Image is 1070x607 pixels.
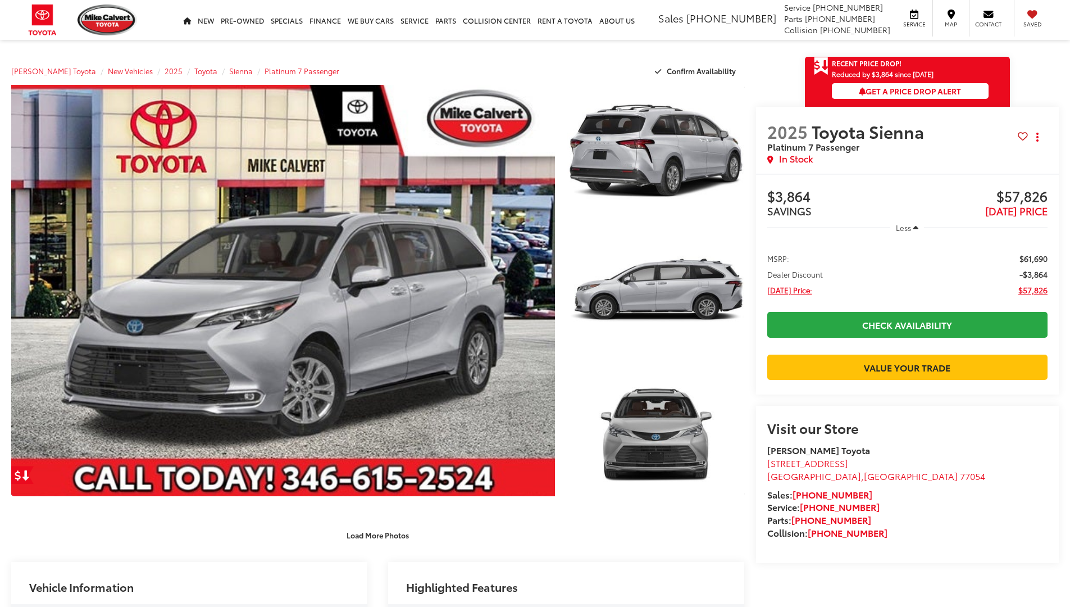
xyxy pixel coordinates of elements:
[767,189,908,206] span: $3,864
[805,57,1010,70] a: Get Price Drop Alert Recent Price Drop!
[832,58,901,68] span: Recent Price Drop!
[1019,269,1048,280] span: -$3,864
[565,83,746,219] img: 2025 Toyota Sienna Platinum 7 Passenger
[805,13,875,24] span: [PHONE_NUMBER]
[767,500,880,513] strong: Service:
[165,66,183,76] a: 2025
[890,218,924,238] button: Less
[767,284,812,296] span: [DATE] Price:
[406,581,518,593] h2: Highlighted Features
[686,11,776,25] span: [PHONE_NUMBER]
[78,4,137,35] img: Mike Calvert Toyota
[265,66,339,76] a: Platinum 7 Passenger
[11,66,96,76] a: [PERSON_NAME] Toyota
[6,83,560,499] img: 2025 Toyota Sienna Platinum 7 Passenger
[907,189,1048,206] span: $57,826
[832,70,989,78] span: Reduced by $3,864 since [DATE]
[896,223,911,233] span: Less
[975,20,1001,28] span: Contact
[767,456,985,482] a: [STREET_ADDRESS] [GEOGRAPHIC_DATA],[GEOGRAPHIC_DATA] 77054
[901,20,927,28] span: Service
[767,269,823,280] span: Dealer Discount
[767,488,872,501] strong: Sales:
[565,223,746,359] img: 2025 Toyota Sienna Platinum 7 Passenger
[567,364,745,497] a: Expand Photo 3
[339,525,417,545] button: Load More Photos
[767,140,859,153] span: Platinum 7 Passenger
[1018,284,1048,296] span: $57,826
[1028,127,1048,147] button: Actions
[784,2,811,13] span: Service
[814,57,828,76] span: Get Price Drop Alert
[649,61,745,81] button: Confirm Availability
[767,355,1048,380] a: Value Your Trade
[784,24,818,35] span: Collision
[108,66,153,76] a: New Vehicles
[11,85,555,496] a: Expand Photo 0
[194,66,217,76] a: Toyota
[859,85,961,97] span: Get a Price Drop Alert
[791,513,871,526] a: [PHONE_NUMBER]
[800,500,880,513] a: [PHONE_NUMBER]
[767,513,871,526] strong: Parts:
[820,24,890,35] span: [PHONE_NUMBER]
[767,203,812,218] span: SAVINGS
[864,469,958,482] span: [GEOGRAPHIC_DATA]
[767,312,1048,337] a: Check Availability
[985,203,1048,218] span: [DATE] PRICE
[229,66,253,76] a: Sienna
[813,2,883,13] span: [PHONE_NUMBER]
[767,119,808,143] span: 2025
[567,85,745,218] a: Expand Photo 1
[565,362,746,498] img: 2025 Toyota Sienna Platinum 7 Passenger
[658,11,684,25] span: Sales
[793,488,872,501] a: [PHONE_NUMBER]
[767,469,985,482] span: ,
[767,456,848,469] span: [STREET_ADDRESS]
[1019,253,1048,264] span: $61,690
[1036,133,1039,142] span: dropdown dots
[767,253,789,264] span: MSRP:
[767,526,887,539] strong: Collision:
[29,581,134,593] h2: Vehicle Information
[1020,20,1045,28] span: Saved
[812,119,928,143] span: Toyota Sienna
[767,469,861,482] span: [GEOGRAPHIC_DATA]
[808,526,887,539] a: [PHONE_NUMBER]
[784,13,803,24] span: Parts
[567,224,745,357] a: Expand Photo 2
[960,469,985,482] span: 77054
[667,66,736,76] span: Confirm Availability
[767,443,870,456] strong: [PERSON_NAME] Toyota
[11,466,34,484] a: Get Price Drop Alert
[939,20,963,28] span: Map
[779,152,813,165] span: In Stock
[767,420,1048,435] h2: Visit our Store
